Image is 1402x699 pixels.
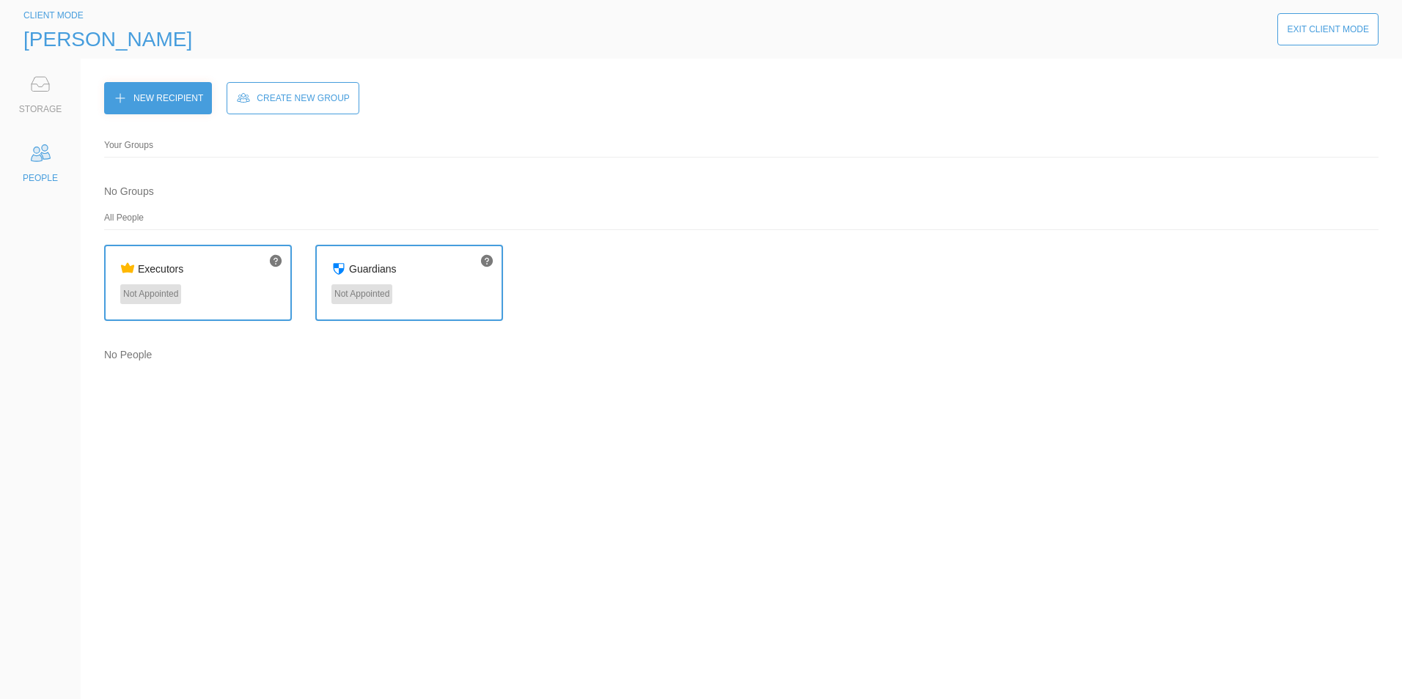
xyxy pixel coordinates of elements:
[104,210,1379,225] div: All People
[23,28,192,51] span: [PERSON_NAME]
[257,91,349,106] div: Create New Group
[19,102,62,116] div: STORAGE
[104,344,152,365] div: No People
[104,181,154,201] div: No Groups
[23,10,84,21] span: CLIENT MODE
[104,138,1379,152] div: Your Groups
[1287,22,1369,37] div: Exit Client Mode
[331,284,392,304] div: Not Appointed
[349,261,397,277] h4: Guardians
[23,171,58,185] div: PEOPLE
[120,284,181,304] div: Not Appointed
[138,261,183,277] h4: Executors
[227,82,359,114] button: Create New Group
[133,91,203,106] div: New Recipient
[1277,13,1379,45] button: Exit Client Mode
[104,82,212,114] button: New Recipient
